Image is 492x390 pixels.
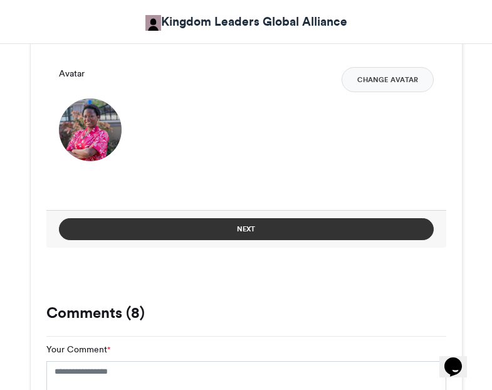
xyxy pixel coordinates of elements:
[342,67,434,92] button: Change Avatar
[59,218,434,240] button: Next
[439,340,479,377] iframe: chat widget
[145,15,161,31] img: Kingdom Leaders Global Alliance
[46,305,446,320] h3: Comments (8)
[59,67,85,80] label: Avatar
[145,13,347,31] a: Kingdom Leaders Global Alliance
[59,98,122,161] img: 1756113292.448-b2dcae4267c1926e4edbba7f5065fdc4d8f11412.png
[46,343,110,356] label: Your Comment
